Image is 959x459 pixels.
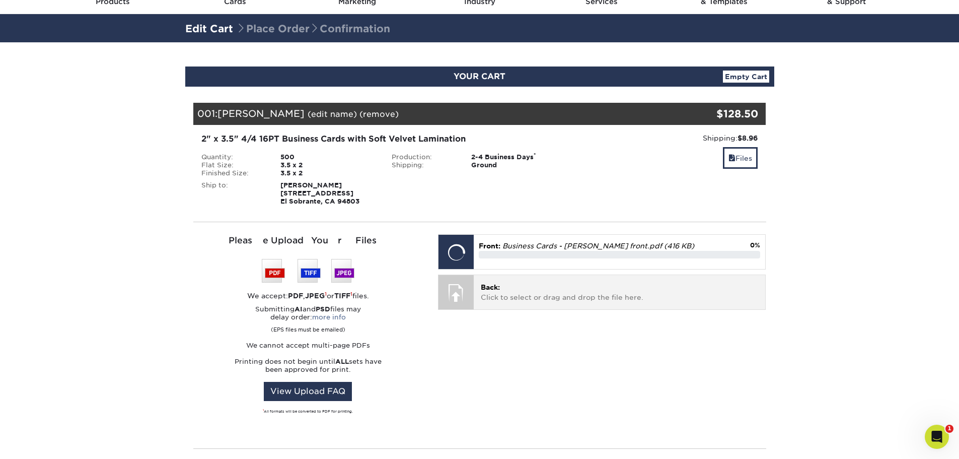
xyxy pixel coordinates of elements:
[236,23,390,35] span: Place Order Confirmation
[194,153,273,161] div: Quantity:
[723,147,758,169] a: Files
[464,161,575,169] div: Ground
[723,71,769,83] a: Empty Cart
[271,321,345,334] small: (EPS files must be emailed)
[312,313,346,321] a: more info
[925,425,949,449] iframe: Intercom live chat
[316,305,330,313] strong: PSD
[359,109,399,119] a: (remove)
[193,342,423,350] p: We cannot accept multi-page PDFs
[3,428,86,455] iframe: Google Customer Reviews
[481,283,500,291] span: Back:
[194,181,273,206] div: Ship to:
[194,161,273,169] div: Flat Size:
[288,292,303,300] strong: PDF
[305,292,325,300] strong: JPEG
[728,154,735,162] span: files
[454,72,505,81] span: YOUR CART
[481,282,758,303] p: Click to select or drag and drop the file here.
[582,133,758,143] div: Shipping:
[193,305,423,334] p: Submitting and files may delay order:
[294,305,303,313] strong: AI
[185,23,233,35] a: Edit Cart
[264,382,352,401] a: View Upload FAQ
[193,291,423,301] div: We accept: , or files.
[201,133,567,145] div: ​2" x 3.5" 4/4 16PT Business Cards with Soft Velvet Lamination
[350,291,352,297] sup: 1
[262,259,354,283] img: We accept: PSD, TIFF, or JPEG (JPG)
[193,234,423,247] div: Please Upload Your Files
[737,134,758,142] strong: $8.96
[194,169,273,177] div: Finished Size:
[334,292,350,300] strong: TIFF
[263,409,264,412] sup: 1
[273,153,384,161] div: 500
[671,106,759,121] div: $128.50
[217,108,305,119] span: [PERSON_NAME]
[193,409,423,414] div: All formats will be converted to PDF for printing.
[384,161,464,169] div: Shipping:
[384,153,464,161] div: Production:
[280,181,359,205] strong: [PERSON_NAME] [STREET_ADDRESS] El Sobrante, CA 94803
[308,109,357,119] a: (edit name)
[273,169,384,177] div: 3.5 x 2
[273,161,384,169] div: 3.5 x 2
[335,358,349,365] strong: ALL
[945,425,953,433] span: 1
[479,242,500,250] span: Front:
[325,291,327,297] sup: 1
[193,358,423,374] p: Printing does not begin until sets have been approved for print.
[502,242,694,250] em: Business Cards - [PERSON_NAME] front.pdf (416 KB)
[193,103,671,125] div: 001:
[464,153,575,161] div: 2-4 Business Days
